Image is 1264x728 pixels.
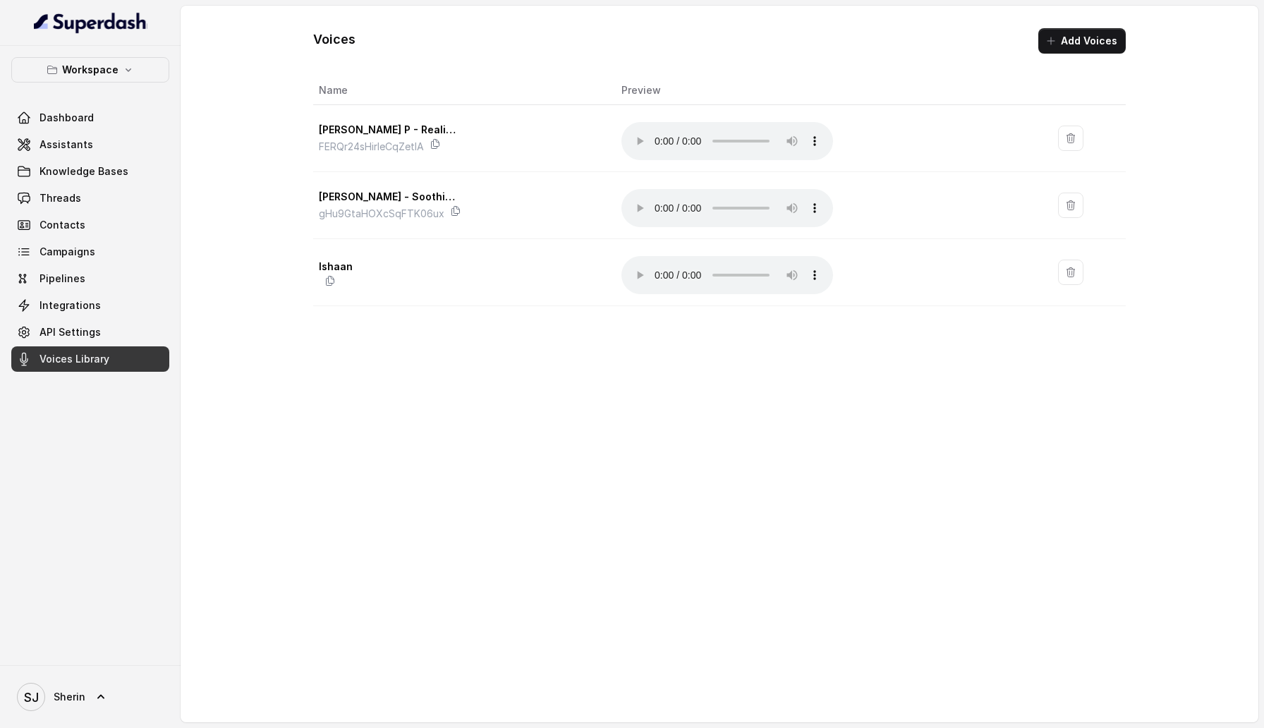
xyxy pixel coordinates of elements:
span: Assistants [39,138,93,152]
audio: Your browser does not support the audio element. [621,189,833,227]
a: Threads [11,186,169,211]
p: [PERSON_NAME] P - Realistic [319,121,460,138]
a: Voices Library [11,346,169,372]
a: Campaigns [11,239,169,265]
a: Dashboard [11,105,169,131]
th: Preview [610,76,1047,105]
button: Workspace [11,57,169,83]
p: [PERSON_NAME] - Soothing Hindi Voice [319,188,460,205]
span: Campaigns [39,245,95,259]
p: gHu9GtaHOXcSqFTK06ux [319,205,444,222]
span: Dashboard [39,111,94,125]
span: API Settings [39,325,101,339]
a: Sherin [11,677,169,717]
a: Pipelines [11,266,169,291]
audio: Your browser does not support the audio element. [621,256,833,294]
a: Assistants [11,132,169,157]
a: Contacts [11,212,169,238]
span: Voices Library [39,352,109,366]
text: SJ [24,690,39,705]
p: FERQr24sHirleCqZetlA [319,138,424,155]
button: Add Voices [1038,28,1126,54]
span: Integrations [39,298,101,313]
a: Knowledge Bases [11,159,169,184]
img: light.svg [34,11,147,34]
span: Pipelines [39,272,85,286]
p: Workspace [62,61,119,78]
a: Integrations [11,293,169,318]
span: Contacts [39,218,85,232]
span: Sherin [54,690,85,704]
p: Ishaan [319,258,460,275]
a: API Settings [11,320,169,345]
span: Threads [39,191,81,205]
span: Knowledge Bases [39,164,128,178]
th: Name [313,76,610,105]
audio: Your browser does not support the audio element. [621,122,833,160]
h1: Voices [313,28,355,54]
